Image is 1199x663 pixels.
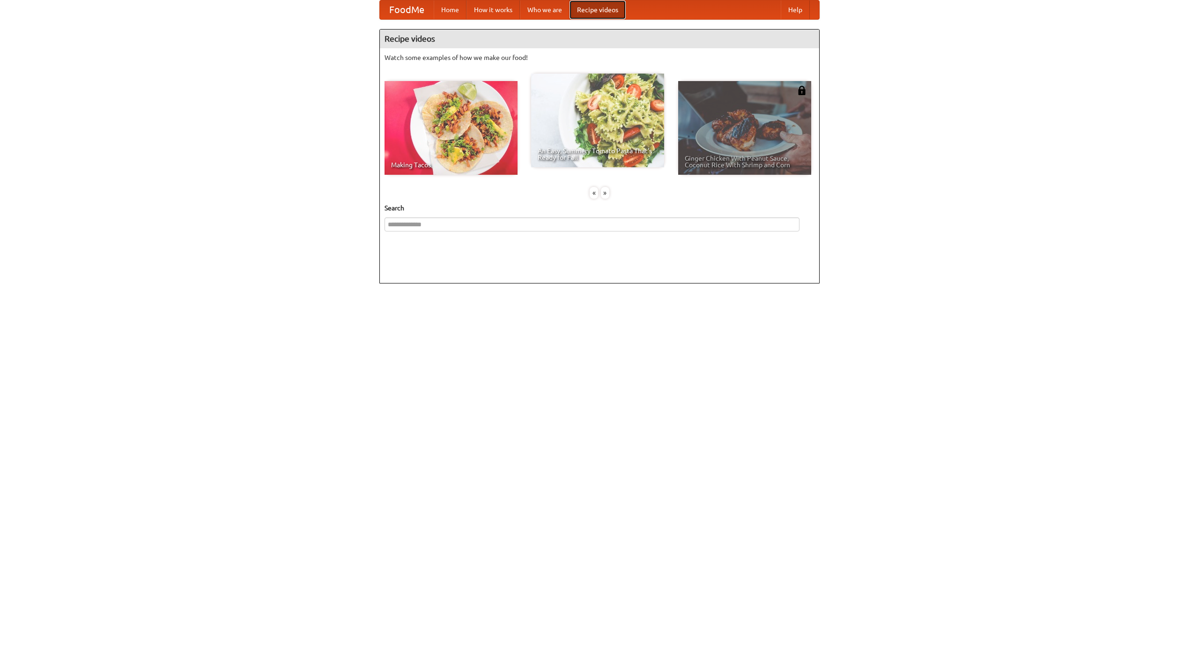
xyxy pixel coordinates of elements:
a: FoodMe [380,0,434,19]
h4: Recipe videos [380,30,819,48]
a: An Easy, Summery Tomato Pasta That's Ready for Fall [531,74,664,167]
span: Making Tacos [391,162,511,168]
span: An Easy, Summery Tomato Pasta That's Ready for Fall [538,148,658,161]
div: « [590,187,598,199]
a: How it works [466,0,520,19]
a: Help [781,0,810,19]
a: Making Tacos [385,81,518,175]
h5: Search [385,203,814,213]
a: Home [434,0,466,19]
a: Who we are [520,0,570,19]
a: Recipe videos [570,0,626,19]
img: 483408.png [797,86,807,95]
div: » [601,187,609,199]
p: Watch some examples of how we make our food! [385,53,814,62]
